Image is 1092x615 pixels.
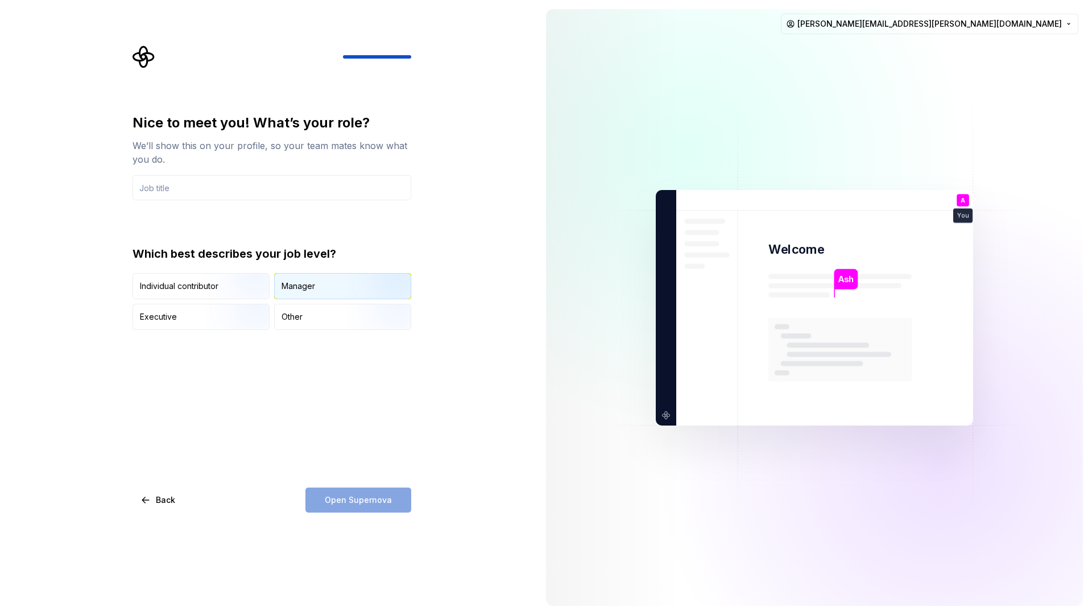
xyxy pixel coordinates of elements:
div: Manager [282,280,315,292]
div: Executive [140,311,177,323]
div: We’ll show this on your profile, so your team mates know what you do. [133,139,411,166]
span: [PERSON_NAME][EMAIL_ADDRESS][PERSON_NAME][DOMAIN_NAME] [797,18,1062,30]
p: Ash [838,273,854,285]
p: A [961,197,965,203]
p: Welcome [768,241,824,258]
button: Back [133,488,185,513]
div: Nice to meet you! What’s your role? [133,114,411,132]
span: Back [156,494,175,506]
button: [PERSON_NAME][EMAIL_ADDRESS][PERSON_NAME][DOMAIN_NAME] [781,14,1078,34]
input: Job title [133,175,411,200]
svg: Supernova Logo [133,46,155,68]
p: You [957,212,969,218]
div: Individual contributor [140,280,218,292]
div: Other [282,311,303,323]
div: Which best describes your job level? [133,246,411,262]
